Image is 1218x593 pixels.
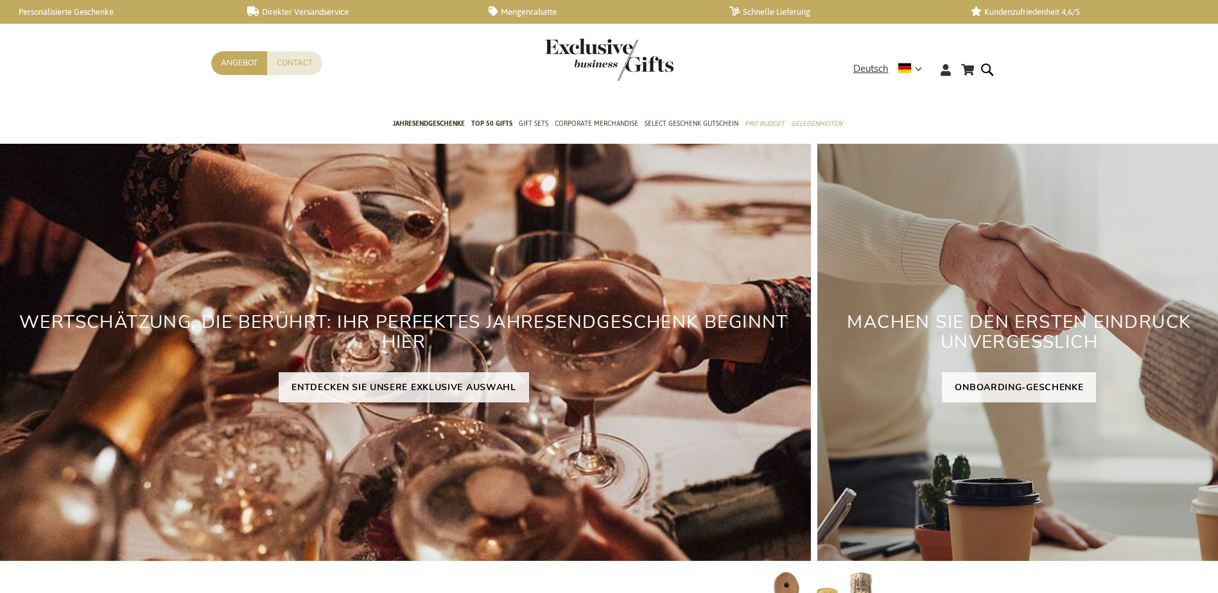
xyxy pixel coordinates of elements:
[555,108,638,141] a: Corporate Merchandise
[545,39,609,81] a: store logo
[791,117,842,130] span: Gelegenheiten
[211,51,267,75] a: Angebot
[489,6,709,17] a: Mengenrabatte
[555,117,638,130] span: Corporate Merchandise
[729,6,950,17] a: Schnelle Lieferung
[791,108,842,141] a: Gelegenheiten
[519,108,548,141] a: Gift Sets
[853,62,889,76] span: Deutsch
[393,108,465,141] a: Jahresendgeschenke
[267,51,322,75] a: Contact
[471,117,512,130] span: TOP 50 Gifts
[942,372,1096,402] a: ONBOARDING-GESCHENKE
[279,372,529,402] a: ENTDECKEN SIE UNSERE EXKLUSIVE AUSWAHL
[645,108,738,141] a: Select Geschenk Gutschein
[393,117,465,130] span: Jahresendgeschenke
[6,6,227,17] a: Personalisierte Geschenke
[519,117,548,130] span: Gift Sets
[247,6,467,17] a: Direkter Versandservice
[471,108,512,141] a: TOP 50 Gifts
[971,6,1191,17] a: Kundenzufriedenheit 4,6/5
[645,117,738,130] span: Select Geschenk Gutschein
[745,117,785,130] span: Pro Budget
[545,39,674,81] img: Exclusive Business gifts logo
[745,108,785,141] a: Pro Budget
